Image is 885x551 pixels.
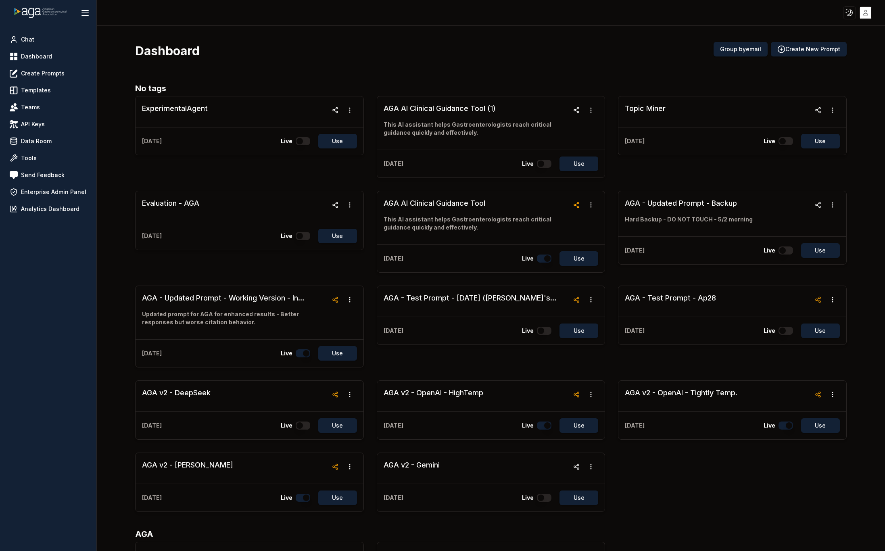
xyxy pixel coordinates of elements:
h3: AGA v2 - [PERSON_NAME] [142,459,233,471]
a: AGA v2 - OpenAI - Tightly Temp. [625,387,737,405]
p: [DATE] [384,160,403,168]
span: Data Room [21,137,52,145]
p: Live [522,494,534,502]
span: Send Feedback [21,171,65,179]
p: [DATE] [625,422,645,430]
a: AGA v2 - OpenAI - HighTemp [384,387,483,405]
h3: AGA AI Clinical Guidance Tool [384,198,569,209]
a: ExperimentalAgent [142,103,208,121]
button: Use [318,490,357,505]
button: Use [559,251,598,266]
a: Use [555,157,598,171]
span: Create Prompts [21,69,65,77]
p: [DATE] [384,422,403,430]
a: AGA - Test Prompt - [DATE] ([PERSON_NAME]'s Edits) - better at citation, a bit robot and rigid. [384,292,569,310]
button: Use [559,324,598,338]
button: Use [318,418,357,433]
p: Live [281,349,292,357]
h3: AGA v2 - Gemini [384,459,440,471]
p: Updated prompt for AGA for enhanced results - Better responses but worse citation behavior. [142,310,328,326]
p: [DATE] [625,137,645,145]
p: Live [281,232,292,240]
p: Live [522,255,534,263]
p: Live [522,327,534,335]
a: AGA v2 - [PERSON_NAME] [142,459,233,477]
p: [DATE] [384,255,403,263]
span: Templates [21,86,51,94]
button: Use [318,229,357,243]
a: Use [313,229,357,243]
a: AGA AI Clinical Guidance ToolThis AI assistant helps Gastroenterologists reach critical guidance ... [384,198,569,238]
h3: AGA v2 - DeepSeek [142,387,211,399]
a: Analytics Dashboard [6,202,90,216]
h3: AGA AI Clinical Guidance Tool (1) [384,103,569,114]
p: Hard Backup - DO NOT TOUCH - 5/2 morning [625,215,753,223]
h3: AGA - Test Prompt - [DATE] ([PERSON_NAME]'s Edits) - better at citation, a bit robot and rigid. [384,292,569,304]
a: Send Feedback [6,168,90,182]
a: Use [796,418,840,433]
p: Live [522,422,534,430]
p: [DATE] [625,246,645,255]
span: API Keys [21,120,45,128]
p: Live [522,160,534,168]
img: feedback [10,171,18,179]
button: Use [318,346,357,361]
a: Use [796,134,840,148]
span: Tools [21,154,37,162]
p: Live [764,246,775,255]
button: Use [559,418,598,433]
button: Use [559,490,598,505]
a: AGA - Updated Prompt - BackupHard Backup - DO NOT TOUCH - 5/2 morning [625,198,753,230]
a: Enterprise Admin Panel [6,185,90,199]
a: Data Room [6,134,90,148]
a: Use [313,134,357,148]
h3: Evaluation - AGA [142,198,199,209]
span: Enterprise Admin Panel [21,188,86,196]
p: Live [281,422,292,430]
img: placeholder-user.jpg [860,7,872,19]
a: Topic Miner [625,103,666,121]
p: [DATE] [142,422,162,430]
h3: AGA v2 - OpenAI - Tightly Temp. [625,387,737,399]
h2: AGA [135,528,846,540]
h3: Topic Miner [625,103,666,114]
p: [DATE] [384,494,403,502]
a: Templates [6,83,90,98]
p: Live [764,137,775,145]
a: Use [313,418,357,433]
a: Use [313,346,357,361]
a: Use [555,251,598,266]
span: Analytics Dashboard [21,205,79,213]
button: Use [559,157,598,171]
h3: Dashboard [135,44,200,58]
span: Dashboard [21,52,52,61]
a: AGA v2 - DeepSeek [142,387,211,405]
p: This AI assistant helps Gastroenterologists reach critical guidance quickly and effectively. [384,121,569,137]
p: [DATE] [142,137,162,145]
a: Teams [6,100,90,115]
h2: No tags [135,82,846,94]
p: This AI assistant helps Gastroenterologists reach critical guidance quickly and effectively. [384,215,569,232]
h3: AGA v2 - OpenAI - HighTemp [384,387,483,399]
a: AGA v2 - Gemini [384,459,440,477]
p: Live [281,137,292,145]
button: Group byemail [714,42,768,56]
p: Live [764,327,775,335]
a: Chat [6,32,90,47]
button: Use [801,134,840,148]
a: AGA - Test Prompt - Ap28 [625,292,716,310]
button: Use [801,418,840,433]
a: API Keys [6,117,90,131]
span: Chat [21,35,34,44]
a: Use [313,490,357,505]
button: Use [801,324,840,338]
p: Live [281,494,292,502]
button: Create New Prompt [771,42,847,56]
p: [DATE] [384,327,403,335]
p: [DATE] [625,327,645,335]
p: [DATE] [142,494,162,502]
a: Create Prompts [6,66,90,81]
p: Live [764,422,775,430]
span: Teams [21,103,40,111]
h3: ExperimentalAgent [142,103,208,114]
